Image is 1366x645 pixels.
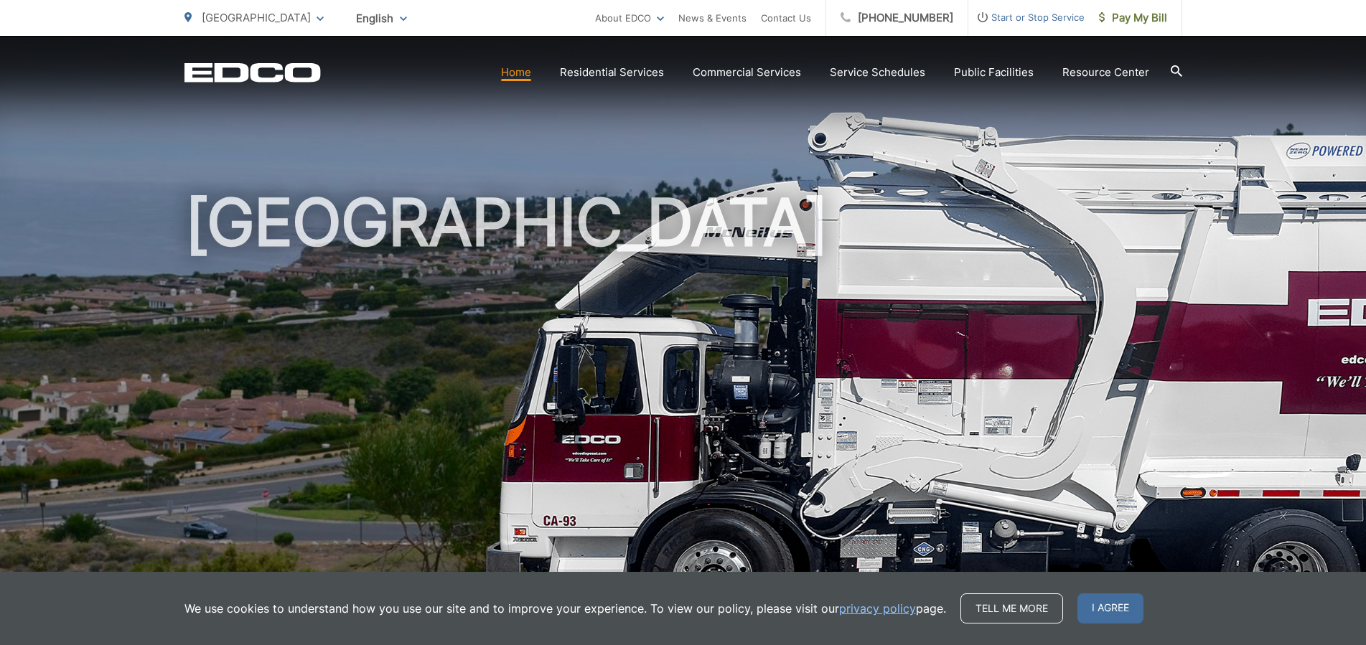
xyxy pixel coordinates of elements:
[501,64,531,81] a: Home
[345,6,418,31] span: English
[184,62,321,83] a: EDCD logo. Return to the homepage.
[1099,9,1167,27] span: Pay My Bill
[184,600,946,617] p: We use cookies to understand how you use our site and to improve your experience. To view our pol...
[839,600,916,617] a: privacy policy
[960,593,1063,623] a: Tell me more
[1062,64,1149,81] a: Resource Center
[830,64,925,81] a: Service Schedules
[954,64,1034,81] a: Public Facilities
[1077,593,1143,623] span: I agree
[202,11,311,24] span: [GEOGRAPHIC_DATA]
[761,9,811,27] a: Contact Us
[184,187,1182,641] h1: [GEOGRAPHIC_DATA]
[595,9,664,27] a: About EDCO
[560,64,664,81] a: Residential Services
[693,64,801,81] a: Commercial Services
[678,9,747,27] a: News & Events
